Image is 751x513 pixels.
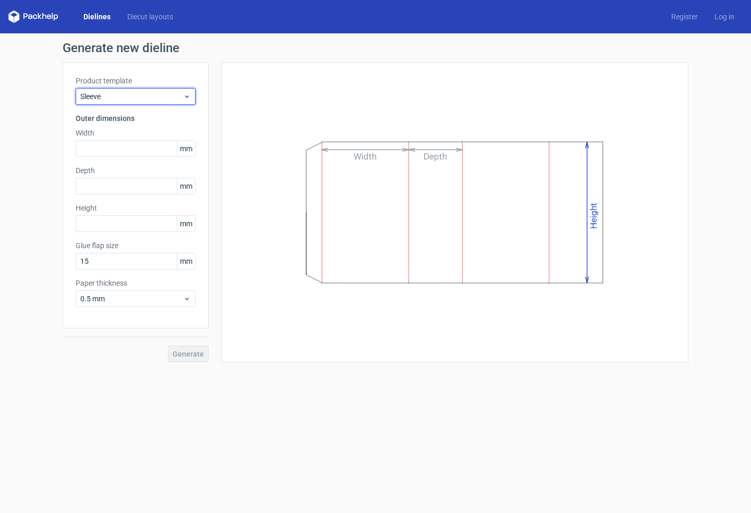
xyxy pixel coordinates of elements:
[177,253,195,269] span: mm
[177,141,195,156] span: mm
[76,128,196,138] label: Width
[76,113,196,124] h3: Outer dimensions
[663,11,706,22] a: Register
[589,203,599,229] text: Height
[63,42,688,54] h1: Generate new dieline
[177,178,195,194] span: mm
[76,165,196,176] label: Depth
[76,278,196,288] label: Paper thickness
[177,216,195,231] span: mm
[75,11,119,22] a: Dielines
[76,240,196,251] label: Glue flap size
[706,11,743,22] a: Log in
[80,91,183,102] span: Sleeve
[354,151,377,162] text: Width
[119,11,181,22] a: Diecut layouts
[80,294,183,304] span: 0.5 mm
[76,203,196,213] label: Height
[424,151,447,162] text: Depth
[76,76,196,86] label: Product template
